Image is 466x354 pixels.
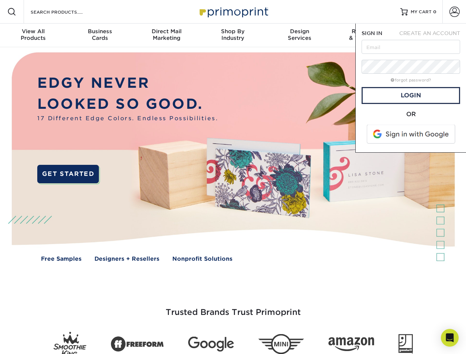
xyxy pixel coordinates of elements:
div: Marketing [133,28,200,41]
a: GET STARTED [37,165,99,183]
span: MY CART [411,9,432,15]
div: Services [266,28,333,41]
div: & Templates [333,28,399,41]
a: forgot password? [391,78,431,83]
a: Nonprofit Solutions [172,255,232,263]
input: SEARCH PRODUCTS..... [30,7,102,16]
span: CREATE AN ACCOUNT [399,30,460,36]
a: BusinessCards [66,24,133,47]
div: Open Intercom Messenger [441,329,459,347]
a: Shop ByIndustry [200,24,266,47]
a: Resources& Templates [333,24,399,47]
a: Designers + Resellers [94,255,159,263]
span: Shop By [200,28,266,35]
a: Login [362,87,460,104]
a: Free Samples [41,255,82,263]
span: 0 [433,9,436,14]
a: DesignServices [266,24,333,47]
span: Resources [333,28,399,35]
p: LOOKED SO GOOD. [37,94,218,115]
input: Email [362,40,460,54]
div: Cards [66,28,133,41]
img: Amazon [328,337,374,351]
img: Google [188,337,234,352]
span: 17 Different Edge Colors. Endless Possibilities. [37,114,218,123]
h3: Trusted Brands Trust Primoprint [17,290,449,326]
span: SIGN IN [362,30,382,36]
span: Design [266,28,333,35]
img: Goodwill [398,334,413,354]
a: Direct MailMarketing [133,24,200,47]
div: Industry [200,28,266,41]
span: Direct Mail [133,28,200,35]
img: Primoprint [196,4,270,20]
p: EDGY NEVER [37,73,218,94]
div: OR [362,110,460,119]
span: Business [66,28,133,35]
